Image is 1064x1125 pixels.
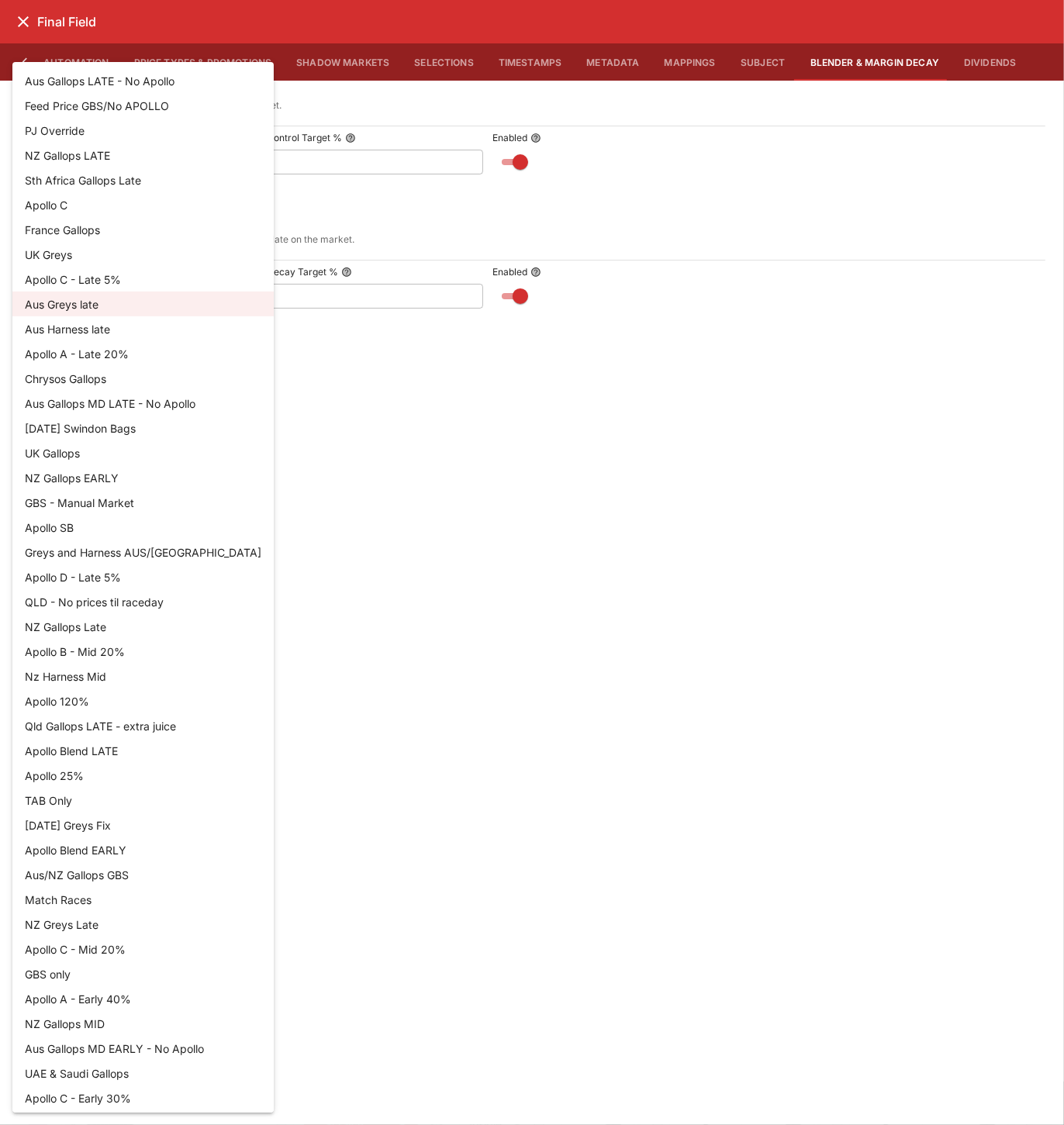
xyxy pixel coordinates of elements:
li: Aus Gallops MD EARLY - No Apollo [12,1036,274,1061]
li: Nz Harness Mid [12,664,274,688]
li: Aus Gallops LATE - No Apollo [12,68,274,93]
li: Chrysos Gallops [12,366,274,391]
li: Apollo A - Late 20% [12,341,274,366]
li: UK Gallops [12,440,274,465]
li: NZ Greys Late [12,912,274,937]
li: [DATE] Swindon Bags [12,416,274,440]
li: Aus/NZ Gallops GBS [12,862,274,887]
li: Aus Gallops MD LATE - No Apollo [12,391,274,416]
li: UK Greys [12,242,274,267]
li: GBS only [12,961,274,986]
li: Sth Africa Gallops Late [12,167,274,192]
li: Apollo C - Late 5% [12,267,274,292]
li: NZ Gallops EARLY [12,465,274,490]
li: Apollo B - Mid 20% [12,639,274,664]
li: Match Races [12,887,274,912]
li: [DATE] Greys Fix [12,813,274,837]
li: Aus Harness late [12,316,274,341]
li: PJ Override [12,118,274,143]
li: Greys and Harness AUS/[GEOGRAPHIC_DATA] [12,540,274,564]
li: Apollo SB [12,515,274,540]
li: Apollo Blend LATE [12,738,274,763]
li: Apollo C - Mid 20% [12,937,274,961]
li: Aus Greys late [12,292,274,316]
li: NZ Gallops MID [12,1011,274,1036]
li: Apollo Blend EARLY [12,837,274,862]
li: Apollo 25% [12,763,274,788]
li: NZ Gallops Late [12,614,274,639]
li: QLD - No prices til raceday [12,589,274,614]
li: Apollo 120% [12,688,274,713]
li: Apollo D - Late 5% [12,564,274,589]
li: UAE & Saudi Gallops [12,1061,274,1085]
li: Apollo A - Early 40% [12,986,274,1011]
li: Qld Gallops LATE - extra juice [12,713,274,738]
li: NZ Gallops LATE [12,143,274,167]
li: Apollo C - Early 30% [12,1085,274,1110]
li: GBS - Manual Market [12,490,274,515]
li: Apollo C [12,192,274,217]
li: Feed Price GBS/No APOLLO [12,93,274,118]
li: TAB Only [12,788,274,813]
li: France Gallops [12,217,274,242]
